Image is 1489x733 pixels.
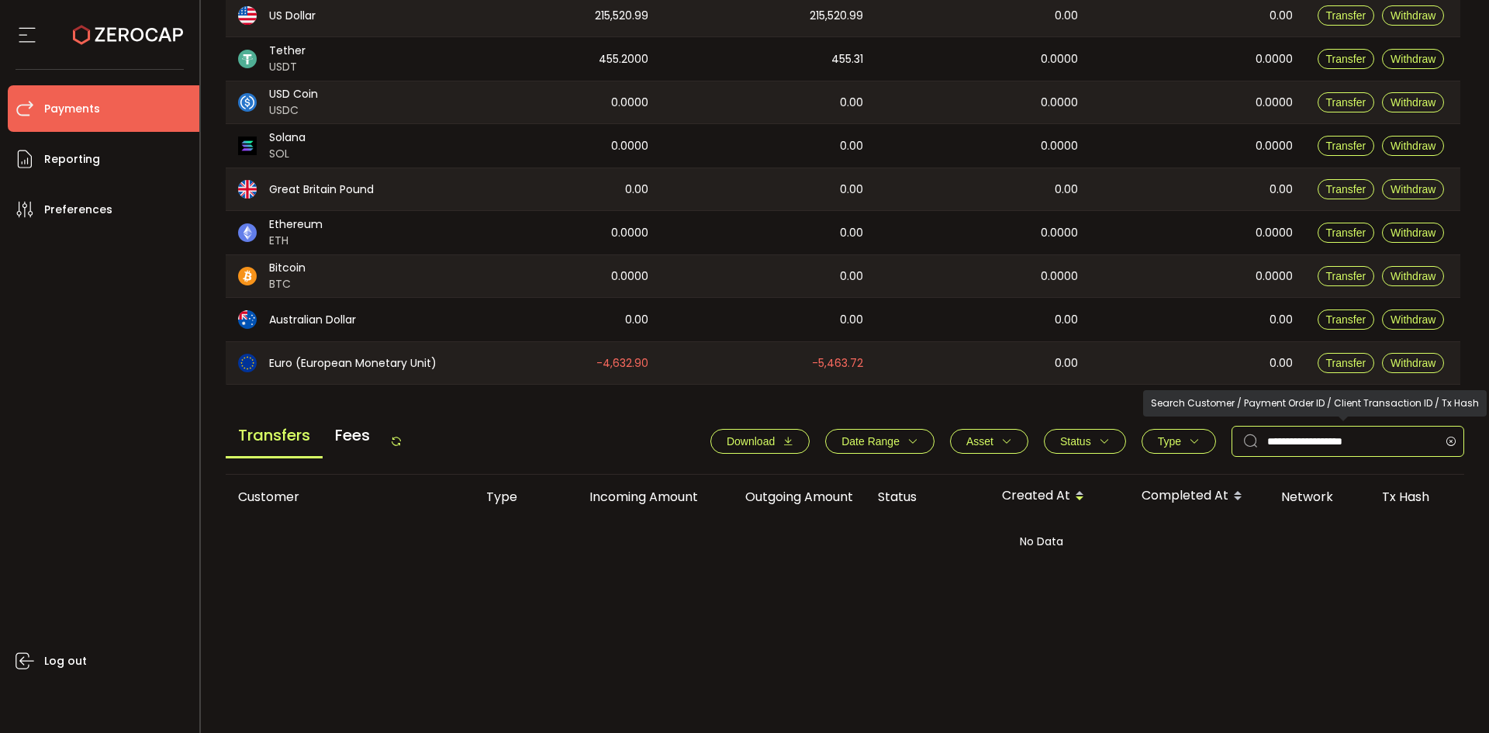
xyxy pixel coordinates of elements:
button: Withdraw [1382,223,1444,243]
span: Withdraw [1391,183,1435,195]
img: aud_portfolio.svg [238,310,257,329]
span: Bitcoin [269,260,306,276]
button: Transfer [1318,266,1375,286]
span: Transfer [1326,357,1366,369]
button: Withdraw [1382,136,1444,156]
span: Great Britain Pound [269,182,374,198]
button: Withdraw [1382,309,1444,330]
span: Transfer [1326,270,1366,282]
span: -4,632.90 [596,354,648,372]
span: Transfer [1326,313,1366,326]
img: usd_portfolio.svg [238,6,257,25]
button: Withdraw [1382,266,1444,286]
span: 455.31 [831,50,863,68]
img: gbp_portfolio.svg [238,180,257,199]
span: 0.00 [625,181,648,199]
div: Created At [990,483,1129,510]
div: Status [865,488,990,506]
img: usdt_portfolio.svg [238,50,257,68]
span: 0.0000 [1041,137,1078,155]
div: Incoming Amount [555,488,710,506]
button: Withdraw [1382,353,1444,373]
span: Withdraw [1391,226,1435,239]
span: Australian Dollar [269,312,356,328]
div: Network [1269,488,1370,506]
span: 0.0000 [1041,94,1078,112]
span: Transfer [1326,183,1366,195]
span: Transfer [1326,96,1366,109]
img: eur_portfolio.svg [238,354,257,372]
div: Search Customer / Payment Order ID / Client Transaction ID / Tx Hash [1143,390,1487,417]
button: Download [710,429,810,454]
span: ETH [269,233,323,249]
span: Euro (European Monetary Unit) [269,355,437,372]
span: Transfer [1326,226,1366,239]
span: 0.00 [840,181,863,199]
span: Asset [966,435,993,448]
iframe: Chat Widget [1411,659,1489,733]
span: Fees [323,414,382,456]
button: Transfer [1318,309,1375,330]
button: Withdraw [1382,179,1444,199]
span: 0.00 [625,311,648,329]
span: USD Coin [269,86,318,102]
span: 0.00 [1270,7,1293,25]
button: Status [1044,429,1126,454]
span: Withdraw [1391,96,1435,109]
span: 0.00 [1270,311,1293,329]
span: 0.00 [840,268,863,285]
span: Withdraw [1391,140,1435,152]
span: 0.0000 [1256,268,1293,285]
span: 215,520.99 [595,7,648,25]
span: 0.00 [840,94,863,112]
button: Transfer [1318,49,1375,69]
div: Completed At [1129,483,1269,510]
img: btc_portfolio.svg [238,267,257,285]
span: 0.00 [840,224,863,242]
button: Transfer [1318,223,1375,243]
span: BTC [269,276,306,292]
span: 0.0000 [1256,50,1293,68]
img: eth_portfolio.svg [238,223,257,242]
span: Type [1158,435,1181,448]
span: 0.0000 [1256,94,1293,112]
span: -5,463.72 [812,354,863,372]
span: Transfer [1326,53,1366,65]
span: Withdraw [1391,313,1435,326]
span: Withdraw [1391,53,1435,65]
span: 0.00 [840,137,863,155]
span: 0.00 [1270,354,1293,372]
span: 0.00 [1055,311,1078,329]
span: Ethereum [269,216,323,233]
button: Type [1142,429,1216,454]
span: 0.00 [840,311,863,329]
span: 0.0000 [611,268,648,285]
span: Download [727,435,775,448]
img: usdc_portfolio.svg [238,93,257,112]
span: 0.0000 [611,137,648,155]
span: Transfers [226,414,323,458]
span: Solana [269,130,306,146]
span: Preferences [44,199,112,221]
span: 215,520.99 [810,7,863,25]
img: sol_portfolio.png [238,137,257,155]
span: 0.00 [1055,181,1078,199]
button: Withdraw [1382,5,1444,26]
button: Withdraw [1382,92,1444,112]
span: 0.00 [1270,181,1293,199]
span: 0.0000 [1256,224,1293,242]
span: Withdraw [1391,357,1435,369]
span: Reporting [44,148,100,171]
span: 0.0000 [611,94,648,112]
span: US Dollar [269,8,316,24]
button: Transfer [1318,5,1375,26]
span: 0.0000 [1041,268,1078,285]
span: 0.00 [1055,7,1078,25]
span: USDT [269,59,306,75]
span: Withdraw [1391,9,1435,22]
span: Withdraw [1391,270,1435,282]
span: 0.0000 [1256,137,1293,155]
button: Transfer [1318,136,1375,156]
span: 0.0000 [1041,224,1078,242]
